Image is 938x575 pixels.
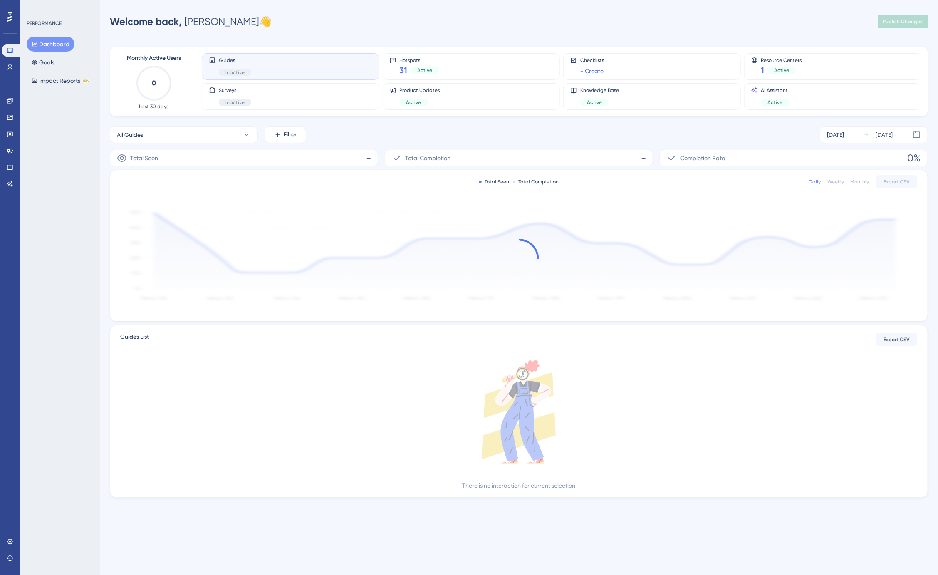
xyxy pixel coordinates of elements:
span: Filter [284,130,297,140]
span: Surveys [219,87,251,94]
span: 0% [908,151,921,165]
span: Active [587,99,602,106]
text: 0 [152,79,156,87]
div: Weekly [827,178,844,185]
button: Filter [265,126,306,143]
button: Export CSV [876,175,918,188]
span: Active [418,67,433,74]
span: Total Completion [405,153,450,163]
span: Active [768,99,783,106]
button: Impact ReportsBETA [27,73,94,88]
span: Export CSV [884,178,910,185]
span: Inactive [225,69,245,76]
span: Inactive [225,99,245,106]
span: - [366,151,371,165]
span: Total Seen [130,153,158,163]
span: Welcome back, [110,15,182,27]
span: Product Updates [400,87,440,94]
span: Guides [219,57,251,64]
span: Active [406,99,421,106]
div: [DATE] [876,130,893,140]
a: + Create [580,66,604,76]
button: Goals [27,55,59,70]
div: [PERSON_NAME] 👋 [110,15,272,28]
div: Total Completion [513,178,559,185]
button: Export CSV [876,333,918,346]
span: Completion Rate [680,153,725,163]
button: Dashboard [27,37,74,52]
div: Total Seen [479,178,510,185]
div: Daily [809,178,821,185]
span: - [641,151,646,165]
div: There is no interaction for current selection [463,481,576,491]
div: PERFORMANCE [27,20,62,27]
span: Active [775,67,790,74]
span: 31 [400,64,408,76]
span: Hotspots [400,57,439,63]
span: Export CSV [884,336,910,343]
div: Monthly [851,178,869,185]
div: [DATE] [827,130,844,140]
span: Last 30 days [139,103,169,110]
span: Knowledge Base [580,87,619,94]
button: All Guides [110,126,258,143]
div: BETA [82,79,89,83]
span: Monthly Active Users [127,53,181,63]
span: AI Assistant [761,87,790,94]
span: Publish Changes [883,18,923,25]
span: Checklists [580,57,604,64]
span: Guides List [120,332,149,347]
span: All Guides [117,130,143,140]
span: 1 [761,64,765,76]
span: Resource Centers [761,57,802,63]
button: Publish Changes [878,15,928,28]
